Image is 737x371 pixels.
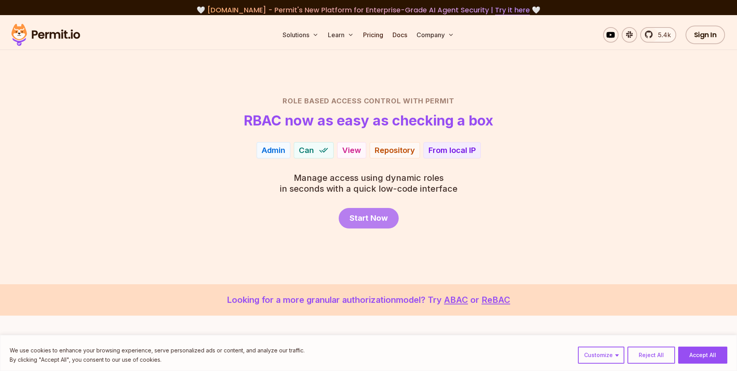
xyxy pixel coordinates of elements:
[678,347,727,364] button: Accept All
[207,5,530,15] span: [DOMAIN_NAME] - Permit's New Platform for Enterprise-Grade AI Agent Security |
[495,5,530,15] a: Try it here
[403,96,454,106] span: with Permit
[279,27,322,43] button: Solutions
[686,26,725,44] a: Sign In
[339,208,399,228] a: Start Now
[360,27,386,43] a: Pricing
[262,145,285,156] div: Admin
[482,295,510,305] a: ReBAC
[350,213,388,223] span: Start Now
[640,27,676,43] a: 5.4k
[325,27,357,43] button: Learn
[375,145,415,156] div: Repository
[342,145,361,156] div: View
[578,347,624,364] button: Customize
[10,346,305,355] p: We use cookies to enhance your browsing experience, serve personalized ads or content, and analyz...
[10,355,305,364] p: By clicking "Accept All", you consent to our use of cookies.
[98,96,639,106] h2: Role Based Access Control
[280,172,458,194] p: in seconds with a quick low-code interface
[19,294,718,306] p: Looking for a more granular authorization model? Try or
[299,145,314,156] span: Can
[653,30,671,40] span: 5.4k
[428,145,476,156] div: From local IP
[280,172,458,183] span: Manage access using dynamic roles
[413,27,457,43] button: Company
[389,27,410,43] a: Docs
[8,22,84,48] img: Permit logo
[19,5,718,15] div: 🤍 🤍
[627,347,675,364] button: Reject All
[444,295,468,305] a: ABAC
[244,113,493,128] h1: RBAC now as easy as checking a box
